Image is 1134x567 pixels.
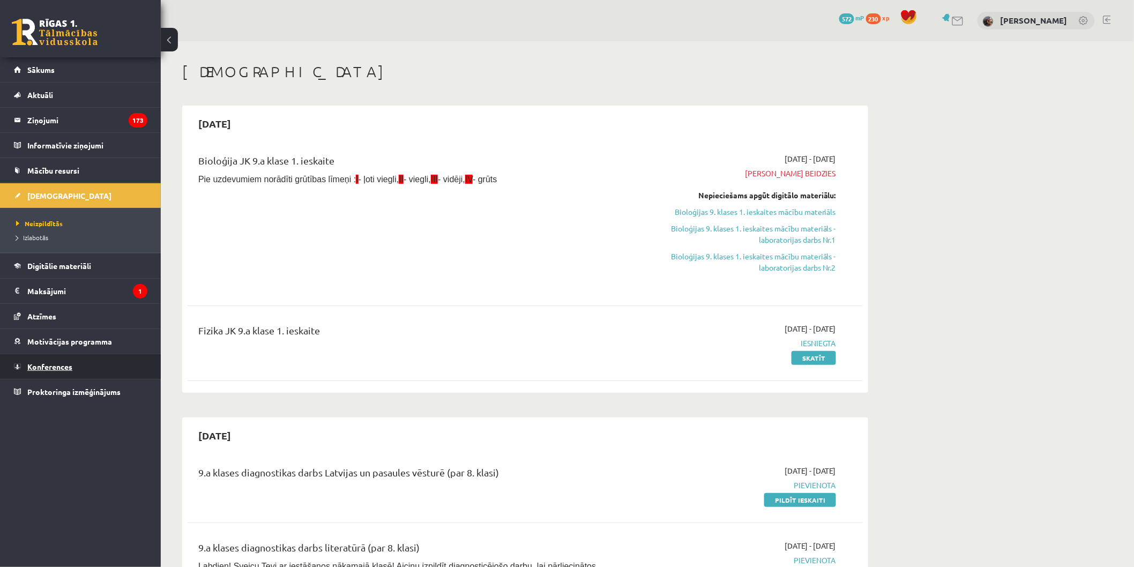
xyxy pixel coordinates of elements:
span: [DATE] - [DATE] [785,465,836,476]
h2: [DATE] [188,423,242,448]
a: Digitālie materiāli [14,253,147,278]
a: Sākums [14,57,147,82]
legend: Maksājumi [27,279,147,303]
span: [DEMOGRAPHIC_DATA] [27,191,111,200]
span: III [431,175,438,184]
a: Bioloģijas 9. klases 1. ieskaites mācību materiāls - laboratorijas darbs Nr.2 [634,251,836,273]
span: Atzīmes [27,311,56,321]
span: [DATE] - [DATE] [785,153,836,165]
span: I [356,175,358,184]
span: Pievienota [634,480,836,491]
a: Atzīmes [14,304,147,329]
h1: [DEMOGRAPHIC_DATA] [182,63,868,81]
span: [DATE] - [DATE] [785,323,836,334]
img: Evelīna Bernatoviča [983,16,994,27]
span: Proktoringa izmēģinājums [27,387,121,397]
legend: Ziņojumi [27,108,147,132]
span: [DATE] - [DATE] [785,540,836,551]
span: Mācību resursi [27,166,79,175]
span: Pie uzdevumiem norādīti grūtības līmeņi : - ļoti viegli, - viegli, - vidēji, - grūts [198,175,497,184]
span: Neizpildītās [16,219,63,228]
i: 1 [133,284,147,299]
div: 9.a klases diagnostikas darbs Latvijas un pasaules vēsturē (par 8. klasi) [198,465,618,485]
span: Sākums [27,65,55,74]
a: Konferences [14,354,147,379]
a: Neizpildītās [16,219,150,228]
a: Maksājumi1 [14,279,147,303]
div: Bioloģija JK 9.a klase 1. ieskaite [198,153,618,173]
a: Izlabotās [16,233,150,242]
a: Bioloģijas 9. klases 1. ieskaites mācību materiāls [634,206,836,218]
span: IV [465,175,473,184]
span: Izlabotās [16,233,48,242]
div: Nepieciešams apgūt digitālo materiālu: [634,190,836,201]
a: Pildīt ieskaiti [764,493,836,507]
span: Pievienota [634,555,836,566]
legend: Informatīvie ziņojumi [27,133,147,158]
span: 572 [839,13,854,24]
a: Informatīvie ziņojumi [14,133,147,158]
a: Rīgas 1. Tālmācības vidusskola [12,19,98,46]
span: Konferences [27,362,72,371]
a: [PERSON_NAME] [1001,15,1068,26]
a: 230 xp [866,13,895,22]
a: Proktoringa izmēģinājums [14,379,147,404]
span: xp [883,13,890,22]
h2: [DATE] [188,111,242,136]
a: Ziņojumi173 [14,108,147,132]
div: 9.a klases diagnostikas darbs literatūrā (par 8. klasi) [198,540,618,560]
a: [DEMOGRAPHIC_DATA] [14,183,147,208]
span: Motivācijas programma [27,337,112,346]
a: Aktuāli [14,83,147,107]
a: 572 mP [839,13,864,22]
span: II [399,175,404,184]
a: Bioloģijas 9. klases 1. ieskaites mācību materiāls - laboratorijas darbs Nr.1 [634,223,836,245]
span: Aktuāli [27,90,53,100]
span: [PERSON_NAME] beidzies [634,168,836,179]
a: Mācību resursi [14,158,147,183]
span: mP [856,13,864,22]
span: Digitālie materiāli [27,261,91,271]
a: Motivācijas programma [14,329,147,354]
span: Iesniegta [634,338,836,349]
a: Skatīt [792,351,836,365]
i: 173 [129,113,147,128]
span: 230 [866,13,881,24]
div: Fizika JK 9.a klase 1. ieskaite [198,323,618,343]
